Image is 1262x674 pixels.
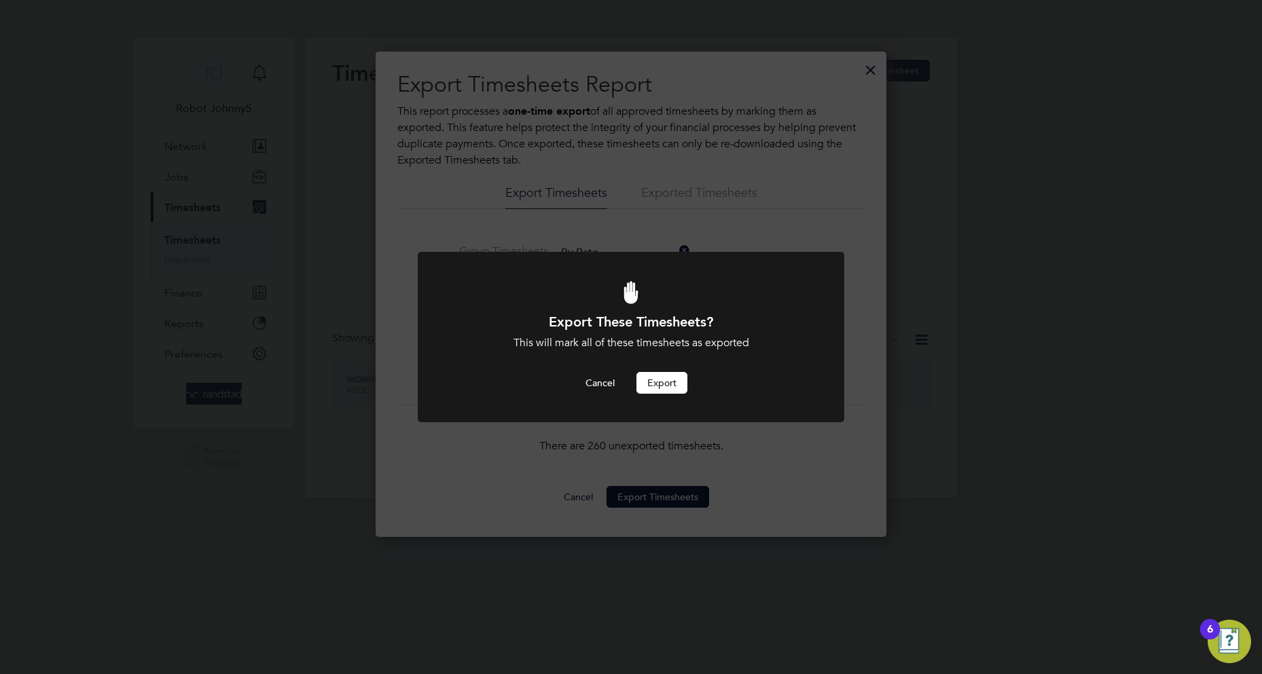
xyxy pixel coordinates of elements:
button: Cancel [575,372,626,394]
button: Open Resource Center, 6 new notifications [1208,620,1251,663]
h1: Export These Timesheets? [454,313,808,331]
button: Export [636,372,687,394]
div: 6 [1207,629,1213,647]
div: This will mark all of these timesheets as exported [454,336,808,350]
